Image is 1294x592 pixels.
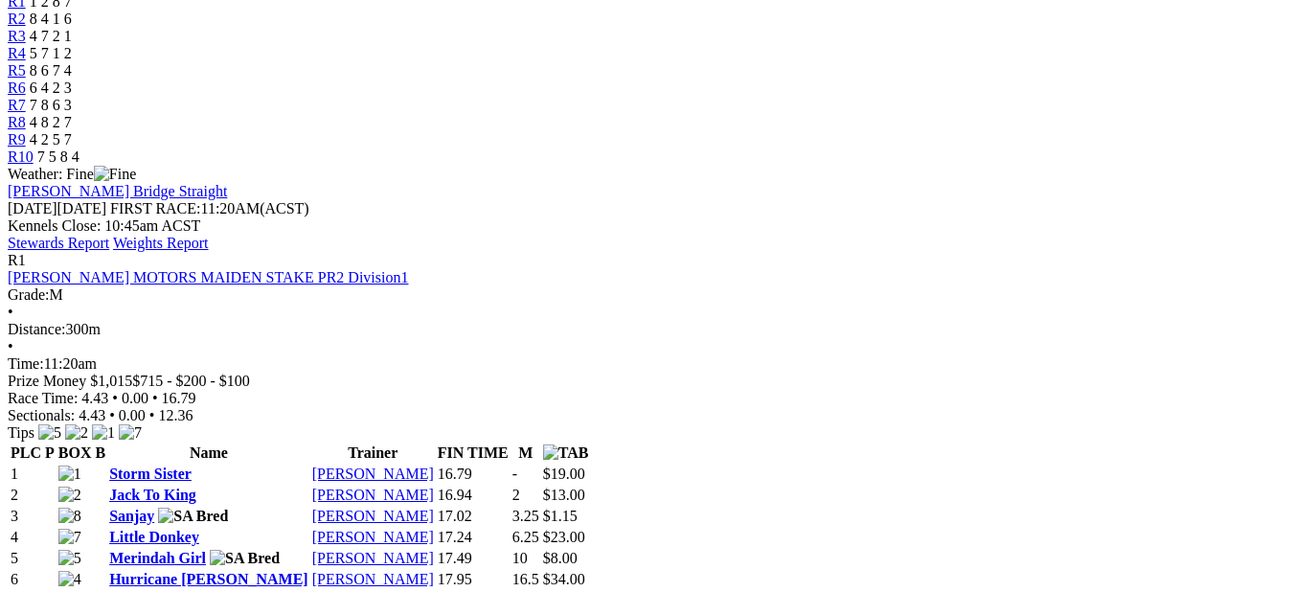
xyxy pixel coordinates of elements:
[312,508,434,524] a: [PERSON_NAME]
[8,183,227,199] a: [PERSON_NAME] Bridge Straight
[8,166,136,182] span: Weather: Fine
[512,487,520,503] text: 2
[8,286,50,303] span: Grade:
[437,549,510,568] td: 17.49
[8,252,26,268] span: R1
[109,407,115,423] span: •
[8,304,13,320] span: •
[512,571,539,587] text: 16.5
[210,550,280,567] img: SA Bred
[37,148,79,165] span: 7 5 8 4
[110,200,309,216] span: 11:20AM(ACST)
[8,131,26,148] span: R9
[158,508,228,525] img: SA Bred
[8,321,1286,338] div: 300m
[152,390,158,406] span: •
[437,486,510,505] td: 16.94
[58,508,81,525] img: 8
[8,28,26,44] a: R3
[10,465,56,484] td: 1
[8,97,26,113] a: R7
[8,355,1286,373] div: 11:20am
[109,529,199,545] a: Little Donkey
[149,407,155,423] span: •
[11,444,41,461] span: PLC
[95,444,105,461] span: B
[65,424,88,442] img: 2
[512,466,517,482] text: -
[92,424,115,442] img: 1
[511,444,540,463] th: M
[58,487,81,504] img: 2
[10,507,56,526] td: 3
[158,407,193,423] span: 12.36
[543,487,585,503] span: $13.00
[8,80,26,96] a: R6
[543,571,585,587] span: $34.00
[110,200,200,216] span: FIRST RACE:
[8,200,57,216] span: [DATE]
[38,424,61,442] img: 5
[437,465,510,484] td: 16.79
[119,407,146,423] span: 0.00
[58,444,92,461] span: BOX
[30,11,72,27] span: 8 4 1 6
[58,571,81,588] img: 4
[8,373,1286,390] div: Prize Money $1,015
[8,390,78,406] span: Race Time:
[132,373,250,389] span: $715 - $200 - $100
[8,148,34,165] a: R10
[512,550,528,566] text: 10
[8,286,1286,304] div: M
[58,529,81,546] img: 7
[437,570,510,589] td: 17.95
[30,62,72,79] span: 8 6 7 4
[437,507,510,526] td: 17.02
[543,508,578,524] span: $1.15
[30,28,72,44] span: 4 7 2 1
[109,550,206,566] a: Merindah Girl
[312,529,434,545] a: [PERSON_NAME]
[512,529,539,545] text: 6.25
[8,269,408,285] a: [PERSON_NAME] MOTORS MAIDEN STAKE PR2 Division1
[58,466,81,483] img: 1
[109,508,154,524] a: Sanjay
[109,466,192,482] a: Storm Sister
[8,338,13,354] span: •
[109,487,196,503] a: Jack To King
[8,45,26,61] a: R4
[58,550,81,567] img: 5
[8,62,26,79] a: R5
[543,550,578,566] span: $8.00
[30,45,72,61] span: 5 7 1 2
[30,114,72,130] span: 4 8 2 7
[437,528,510,547] td: 17.24
[312,550,434,566] a: [PERSON_NAME]
[543,529,585,545] span: $23.00
[543,444,589,462] img: TAB
[8,424,34,441] span: Tips
[8,11,26,27] a: R2
[30,131,72,148] span: 4 2 5 7
[119,424,142,442] img: 7
[437,444,510,463] th: FIN TIME
[8,114,26,130] a: R8
[30,80,72,96] span: 6 4 2 3
[512,508,539,524] text: 3.25
[10,570,56,589] td: 6
[94,166,136,183] img: Fine
[113,235,209,251] a: Weights Report
[312,571,434,587] a: [PERSON_NAME]
[122,390,148,406] span: 0.00
[81,390,108,406] span: 4.43
[10,528,56,547] td: 4
[8,407,75,423] span: Sectionals:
